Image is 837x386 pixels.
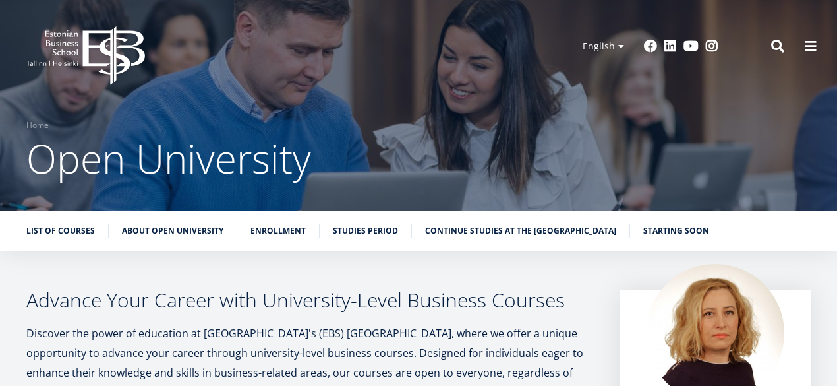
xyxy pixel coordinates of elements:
a: Youtube [683,40,699,53]
a: About Open University [122,224,223,238]
a: Linkedin [664,40,677,53]
a: List of Courses [26,224,95,238]
a: Enrollment [250,224,306,238]
h3: Advance Your Career with University-Level Business Courses [26,290,593,310]
a: Instagram [705,40,718,53]
a: Starting soon [643,224,709,238]
span: Open University [26,131,311,185]
a: Continue studies at the [GEOGRAPHIC_DATA] [425,224,616,238]
a: Home [26,119,49,132]
a: Facebook [644,40,657,53]
a: Studies period [333,224,398,238]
